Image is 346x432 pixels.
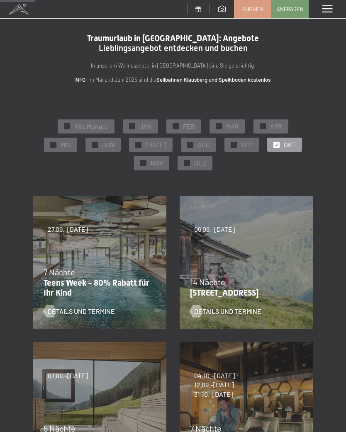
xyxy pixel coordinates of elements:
p: In unserem Wellnesshotel in [GEOGRAPHIC_DATA] sind Sie goldrichtig. [33,61,313,70]
span: 06.09.–[DATE] [194,225,235,234]
span: Details und Termine [48,307,115,316]
span: NOV [151,158,163,167]
strong: Seilbahnen Klausberg und Speikboden kostenlos [156,76,270,83]
p: [STREET_ADDRESS] [190,288,298,298]
a: Details und Termine [44,307,115,316]
p: : Im Mai und Juni 2025 sind die . [33,75,313,84]
span: ✓ [141,160,145,166]
span: ✓ [52,142,55,148]
strong: INFO [74,76,85,83]
a: Details und Termine [190,307,261,316]
span: 04.10.–[DATE] [194,371,235,380]
span: 07.09.–[DATE] [48,371,88,380]
span: ✓ [174,124,178,129]
span: AUG [197,140,210,149]
span: Anfragen [277,5,304,13]
span: ✓ [131,124,134,129]
span: ✓ [217,124,221,129]
a: Buchen [234,0,271,18]
span: JUN [102,140,115,149]
span: MAR [226,122,239,131]
span: ✓ [232,142,236,148]
span: ✓ [137,142,140,148]
span: Lieblingsangebot entdecken und buchen [99,43,248,53]
span: 12.09.–[DATE] [194,380,235,389]
span: 7 Nächte [44,267,75,277]
p: Teens Week - 80% Rabatt für Ihr Kind [44,278,152,298]
span: Buchen [242,5,263,13]
span: APR [270,122,282,131]
span: ✓ [189,142,192,148]
span: Traumurlaub in [GEOGRAPHIC_DATA]: Angebote [87,33,259,43]
a: Anfragen [272,0,308,18]
span: OKT [284,140,296,149]
span: 31.10.–[DATE] [194,390,235,399]
span: SEP [241,140,253,149]
span: ✓ [185,160,188,166]
span: ✓ [66,124,69,129]
span: ✓ [93,142,97,148]
span: 27.09.–[DATE] [48,225,88,234]
span: [DATE] [146,140,166,149]
span: 14 Nächte [190,277,225,287]
span: MAI [61,140,71,149]
span: Alle Monate [74,122,108,131]
span: ✓ [275,142,278,148]
span: JAN [139,122,152,131]
span: FEB [183,122,195,131]
span: ✓ [261,124,265,129]
span: Details und Termine [194,307,261,316]
span: DEZ [194,158,206,167]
